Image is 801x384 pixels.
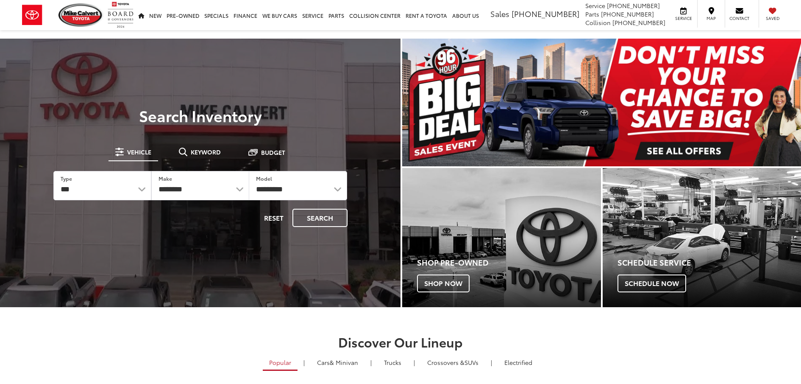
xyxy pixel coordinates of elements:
[427,358,464,367] span: Crossovers &
[512,8,579,19] span: [PHONE_NUMBER]
[674,15,693,21] span: Service
[261,149,285,155] span: Budget
[585,18,611,27] span: Collision
[607,1,660,10] span: [PHONE_NUMBER]
[402,39,801,166] section: Carousel section with vehicle pictures - may contain disclaimers.
[292,209,348,227] button: Search
[159,175,172,182] label: Make
[36,107,365,124] h3: Search Inventory
[729,15,749,21] span: Contact
[127,149,151,155] span: Vehicle
[402,168,601,307] div: Toyota
[257,209,291,227] button: Reset
[585,10,599,18] span: Parts
[368,358,374,367] li: |
[102,335,699,349] h2: Discover Our Lineup
[702,15,720,21] span: Map
[490,8,509,19] span: Sales
[61,175,72,182] label: Type
[330,358,358,367] span: & Minivan
[378,355,408,370] a: Trucks
[417,275,470,292] span: Shop Now
[402,39,801,166] img: Big Deal Sales Event
[263,355,298,371] a: Popular
[256,175,272,182] label: Model
[763,15,782,21] span: Saved
[311,355,364,370] a: Cars
[301,358,307,367] li: |
[585,1,605,10] span: Service
[412,358,417,367] li: |
[489,358,494,367] li: |
[617,275,686,292] span: Schedule Now
[402,39,801,166] div: carousel slide number 1 of 1
[191,149,221,155] span: Keyword
[58,3,103,27] img: Mike Calvert Toyota
[601,10,654,18] span: [PHONE_NUMBER]
[612,18,665,27] span: [PHONE_NUMBER]
[421,355,485,370] a: SUVs
[498,355,539,370] a: Electrified
[417,258,601,267] h4: Shop Pre-Owned
[402,168,601,307] a: Shop Pre-Owned Shop Now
